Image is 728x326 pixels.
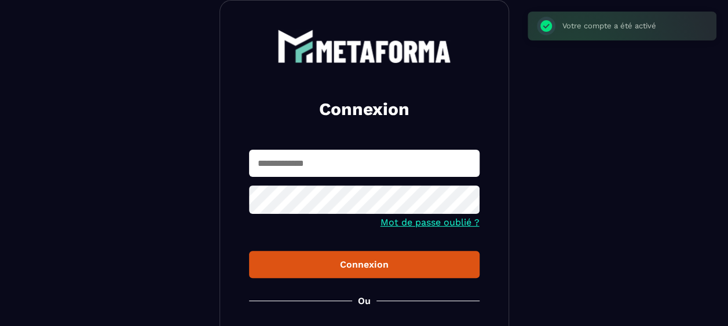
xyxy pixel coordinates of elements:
p: Ou [358,295,371,306]
a: Mot de passe oublié ? [381,217,480,228]
h2: Connexion [263,98,466,121]
div: Connexion [258,259,470,270]
img: logo [277,29,451,63]
button: Connexion [249,251,480,278]
a: logo [249,29,480,63]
